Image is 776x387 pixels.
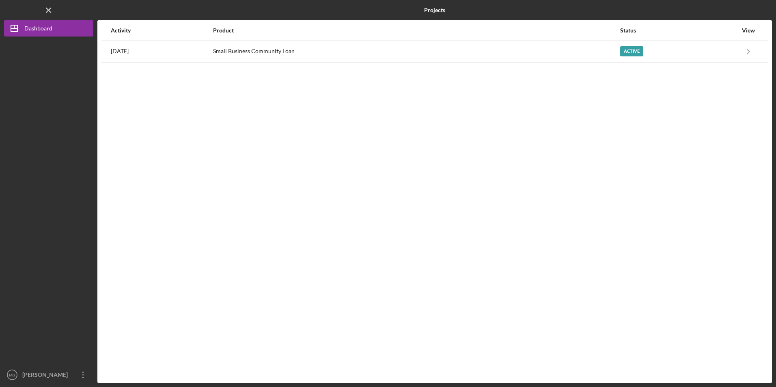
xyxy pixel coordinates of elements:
[24,20,52,39] div: Dashboard
[111,27,212,34] div: Activity
[620,27,737,34] div: Status
[424,7,445,13] b: Projects
[9,373,15,377] text: MG
[738,27,759,34] div: View
[4,367,93,383] button: MG[PERSON_NAME]
[620,46,643,56] div: Active
[111,48,129,54] time: 2025-09-23 17:16
[213,41,619,62] div: Small Business Community Loan
[4,20,93,37] button: Dashboard
[213,27,619,34] div: Product
[20,367,73,385] div: [PERSON_NAME]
